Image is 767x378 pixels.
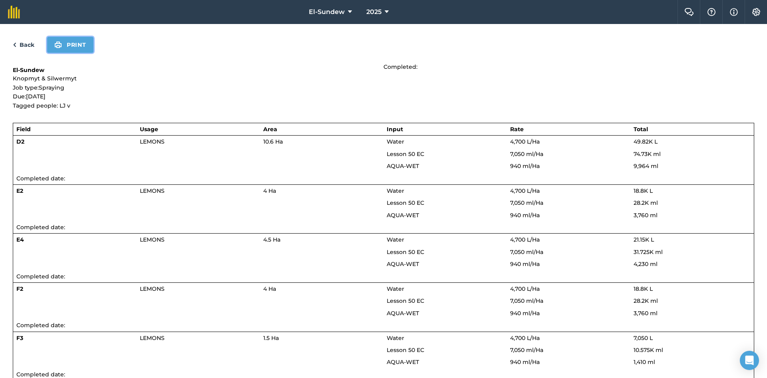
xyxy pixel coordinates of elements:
td: 3,760 ml [630,307,754,319]
p: Knopmyt & Silwermyt [13,74,383,83]
td: 4 Ha [260,283,383,295]
td: 1,410 ml [630,356,754,368]
p: Completed: [383,62,754,71]
td: 74.73K ml [630,148,754,160]
td: 21.15K L [630,234,754,246]
td: Lesson 50 EC [383,246,507,258]
td: 18.8K L [630,184,754,197]
td: 4,230 ml [630,258,754,270]
button: Print [47,37,93,53]
td: AQUA-WET [383,307,507,319]
td: Lesson 50 EC [383,295,507,307]
strong: F2 [16,285,23,292]
td: AQUA-WET [383,258,507,270]
td: 940 ml / Ha [507,209,630,221]
td: 7,050 ml / Ha [507,344,630,356]
td: Water [383,283,507,295]
td: 7,050 ml / Ha [507,148,630,160]
td: Completed date: [13,172,754,185]
td: 4.5 Ha [260,234,383,246]
td: Water [383,332,507,344]
td: 18.8K L [630,283,754,295]
td: AQUA-WET [383,356,507,368]
td: 940 ml / Ha [507,160,630,172]
td: 4 Ha [260,184,383,197]
td: 1.5 Ha [260,332,383,344]
h1: El-Sundew [13,66,383,74]
td: 9,964 ml [630,160,754,172]
td: 31.725K ml [630,246,754,258]
td: Completed date: [13,270,754,283]
td: Completed date: [13,319,754,332]
td: 7,050 L [630,332,754,344]
td: AQUA-WET [383,209,507,221]
th: Field [13,123,137,135]
td: 7,050 ml / Ha [507,197,630,209]
td: 28.2K ml [630,197,754,209]
td: 7,050 ml / Ha [507,246,630,258]
td: 3,760 ml [630,209,754,221]
img: Two speech bubbles overlapping with the left bubble in the forefront [684,8,694,16]
td: Completed date: [13,221,754,234]
img: A cog icon [751,8,761,16]
p: Job type: Spraying [13,83,383,92]
th: Rate [507,123,630,135]
td: Water [383,234,507,246]
th: Input [383,123,507,135]
td: 4,700 L / Ha [507,184,630,197]
td: Water [383,136,507,148]
th: Usage [137,123,260,135]
td: 4,700 L / Ha [507,283,630,295]
td: 10.575K ml [630,344,754,356]
a: Back [13,40,34,50]
th: Area [260,123,383,135]
div: Open Intercom Messenger [740,351,759,370]
span: El-Sundew [309,7,345,17]
strong: F3 [16,334,23,342]
img: A question mark icon [707,8,716,16]
td: LEMONS [137,184,260,197]
td: Lesson 50 EC [383,197,507,209]
img: fieldmargin Logo [8,6,20,18]
td: 49.82K L [630,136,754,148]
td: 940 ml / Ha [507,356,630,368]
td: 4,700 L / Ha [507,136,630,148]
td: Lesson 50 EC [383,148,507,160]
td: 7,050 ml / Ha [507,295,630,307]
strong: D2 [16,138,24,145]
strong: E2 [16,187,23,194]
p: Due: [DATE] [13,92,383,101]
td: 940 ml / Ha [507,258,630,270]
td: 4,700 L / Ha [507,234,630,246]
td: LEMONS [137,332,260,344]
p: Tagged people: LJ v [13,101,383,110]
td: 28.2K ml [630,295,754,307]
td: 4,700 L / Ha [507,332,630,344]
img: svg+xml;base64,PHN2ZyB4bWxucz0iaHR0cDovL3d3dy53My5vcmcvMjAwMC9zdmciIHdpZHRoPSIxNyIgaGVpZ2h0PSIxNy... [730,7,738,17]
td: 940 ml / Ha [507,307,630,319]
img: svg+xml;base64,PHN2ZyB4bWxucz0iaHR0cDovL3d3dy53My5vcmcvMjAwMC9zdmciIHdpZHRoPSIxOSIgaGVpZ2h0PSIyNC... [54,40,62,50]
td: Lesson 50 EC [383,344,507,356]
span: 2025 [366,7,382,17]
td: AQUA-WET [383,160,507,172]
td: 10.6 Ha [260,136,383,148]
th: Total [630,123,754,135]
td: LEMONS [137,234,260,246]
strong: E4 [16,236,24,243]
td: LEMONS [137,136,260,148]
img: svg+xml;base64,PHN2ZyB4bWxucz0iaHR0cDovL3d3dy53My5vcmcvMjAwMC9zdmciIHdpZHRoPSI5IiBoZWlnaHQ9IjI0Ii... [13,40,16,50]
td: Water [383,184,507,197]
td: LEMONS [137,283,260,295]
